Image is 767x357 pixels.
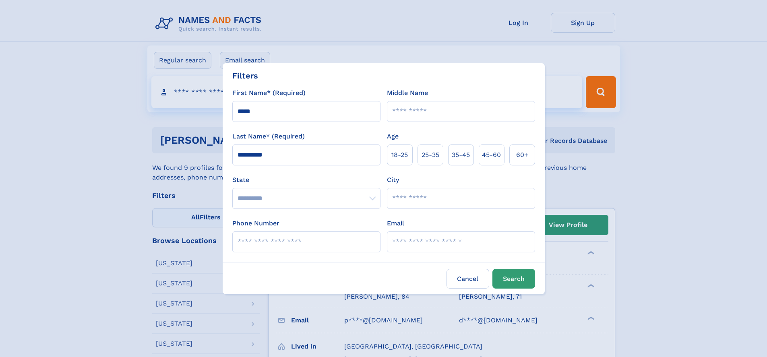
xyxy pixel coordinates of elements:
[387,219,404,228] label: Email
[232,88,306,98] label: First Name* (Required)
[447,269,489,289] label: Cancel
[516,150,528,160] span: 60+
[387,132,399,141] label: Age
[482,150,501,160] span: 45‑60
[232,219,279,228] label: Phone Number
[232,70,258,82] div: Filters
[387,88,428,98] label: Middle Name
[492,269,535,289] button: Search
[391,150,408,160] span: 18‑25
[422,150,439,160] span: 25‑35
[232,132,305,141] label: Last Name* (Required)
[387,175,399,185] label: City
[452,150,470,160] span: 35‑45
[232,175,380,185] label: State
